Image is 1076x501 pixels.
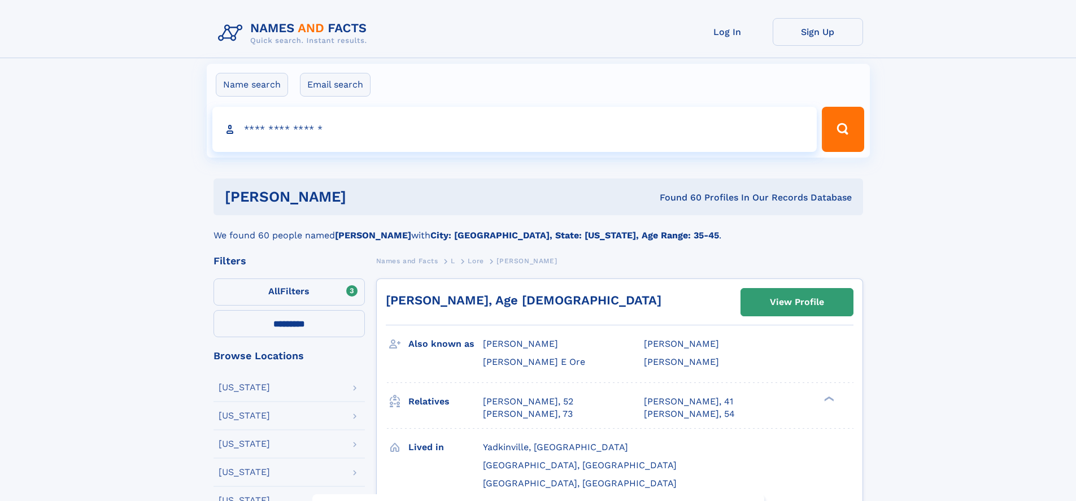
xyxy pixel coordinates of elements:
[770,289,824,315] div: View Profile
[451,257,455,265] span: L
[300,73,371,97] label: Email search
[214,278,365,306] label: Filters
[468,257,483,265] span: Lore
[483,356,585,367] span: [PERSON_NAME] E Ore
[451,254,455,268] a: L
[496,257,557,265] span: [PERSON_NAME]
[503,191,852,204] div: Found 60 Profiles In Our Records Database
[773,18,863,46] a: Sign Up
[644,356,719,367] span: [PERSON_NAME]
[408,438,483,457] h3: Lived in
[268,286,280,297] span: All
[386,293,661,307] a: [PERSON_NAME], Age [DEMOGRAPHIC_DATA]
[483,338,558,349] span: [PERSON_NAME]
[483,395,573,408] a: [PERSON_NAME], 52
[219,383,270,392] div: [US_STATE]
[214,351,365,361] div: Browse Locations
[644,408,735,420] a: [PERSON_NAME], 54
[483,460,677,470] span: [GEOGRAPHIC_DATA], [GEOGRAPHIC_DATA]
[682,18,773,46] a: Log In
[214,18,376,49] img: Logo Names and Facts
[219,439,270,448] div: [US_STATE]
[821,395,835,402] div: ❯
[214,215,863,242] div: We found 60 people named with .
[408,392,483,411] h3: Relatives
[822,107,864,152] button: Search Button
[212,107,817,152] input: search input
[644,338,719,349] span: [PERSON_NAME]
[430,230,719,241] b: City: [GEOGRAPHIC_DATA], State: [US_STATE], Age Range: 35-45
[214,256,365,266] div: Filters
[483,442,628,452] span: Yadkinville, [GEOGRAPHIC_DATA]
[468,254,483,268] a: Lore
[408,334,483,354] h3: Also known as
[376,254,438,268] a: Names and Facts
[219,468,270,477] div: [US_STATE]
[483,478,677,489] span: [GEOGRAPHIC_DATA], [GEOGRAPHIC_DATA]
[219,411,270,420] div: [US_STATE]
[216,73,288,97] label: Name search
[335,230,411,241] b: [PERSON_NAME]
[225,190,503,204] h1: [PERSON_NAME]
[741,289,853,316] a: View Profile
[483,408,573,420] a: [PERSON_NAME], 73
[644,395,733,408] a: [PERSON_NAME], 41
